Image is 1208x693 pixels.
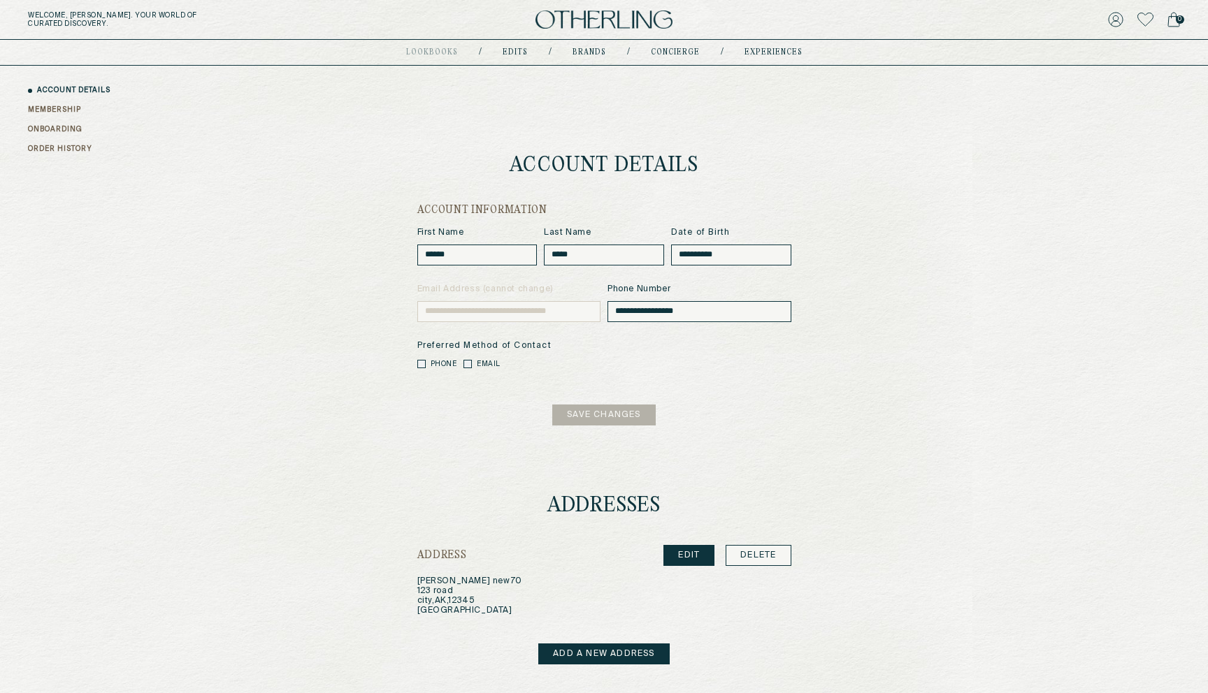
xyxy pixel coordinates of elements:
a: Edits [503,49,528,56]
a: Add a new address [538,643,669,664]
a: MEMBERSHIP [28,105,81,115]
img: logo [535,10,673,29]
h1: ACCOUNT DETAILS [417,155,791,177]
label: Email [477,359,501,370]
label: Last Name [544,226,664,239]
label: Phone [431,359,457,370]
div: / [627,47,630,58]
a: ORDER HISTORY [28,144,92,154]
a: EDIT [663,545,714,566]
a: ONBOARDING [28,124,82,135]
a: Brands [573,49,606,56]
a: lookbooks [406,49,458,56]
p: [PERSON_NAME] new70 123 road city , AK , 12345 [GEOGRAPHIC_DATA] [417,576,791,615]
label: First Name [417,226,538,239]
h2: ACCOUNT INFORMATION [417,205,791,216]
label: Phone Number [607,283,791,296]
a: 0 [1167,10,1180,29]
button: Save Changes [552,404,655,425]
span: 0 [1176,15,1184,24]
div: / [479,47,482,58]
h5: Address [417,550,467,561]
h5: Welcome, [PERSON_NAME] . Your world of curated discovery. [28,11,373,28]
div: / [549,47,552,58]
button: Delete [726,545,791,566]
a: concierge [651,49,700,56]
label: Email Address (cannot change) [417,283,601,296]
a: ACCOUNT DETAILS [37,85,110,96]
a: experiences [745,49,803,56]
label: Date of Birth [671,226,791,239]
h1: ADDRESSES [417,453,791,517]
label: Preferred Method of Contact [417,340,791,352]
div: / [721,47,724,58]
